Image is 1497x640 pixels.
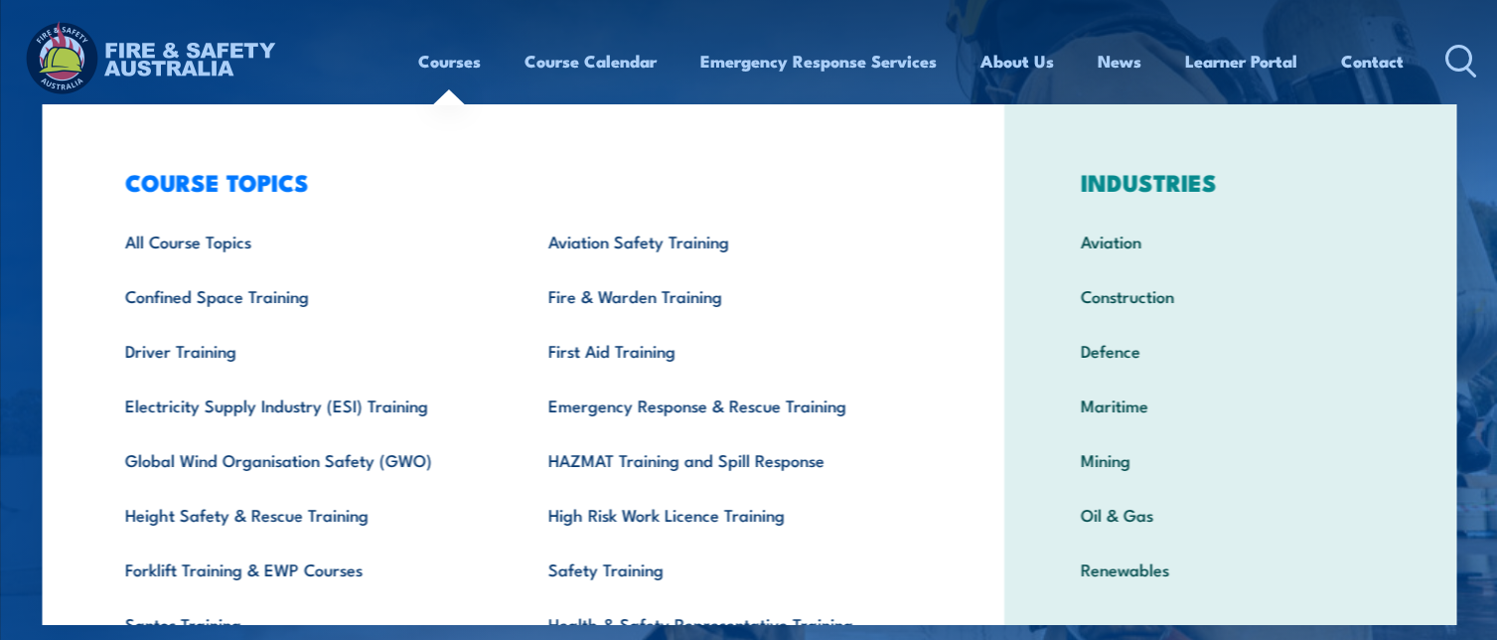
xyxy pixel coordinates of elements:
[1050,378,1411,432] a: Maritime
[1098,35,1141,87] a: News
[700,35,937,87] a: Emergency Response Services
[1050,214,1411,268] a: Aviation
[1185,35,1297,87] a: Learner Portal
[980,35,1054,87] a: About Us
[93,323,518,378] a: Driver Training
[518,323,942,378] a: First Aid Training
[1341,35,1404,87] a: Contact
[93,214,518,268] a: All Course Topics
[93,542,518,596] a: Forklift Training & EWP Courses
[1050,323,1411,378] a: Defence
[93,432,518,487] a: Global Wind Organisation Safety (GWO)
[518,487,942,542] a: High Risk Work Licence Training
[518,542,942,596] a: Safety Training
[518,268,942,323] a: Fire & Warden Training
[1050,168,1411,196] h3: INDUSTRIES
[93,378,518,432] a: Electricity Supply Industry (ESI) Training
[518,214,942,268] a: Aviation Safety Training
[518,432,942,487] a: HAZMAT Training and Spill Response
[418,35,481,87] a: Courses
[1050,432,1411,487] a: Mining
[1050,542,1411,596] a: Renewables
[93,268,518,323] a: Confined Space Training
[1050,268,1411,323] a: Construction
[1050,487,1411,542] a: Oil & Gas
[93,168,942,196] h3: COURSE TOPICS
[93,487,518,542] a: Height Safety & Rescue Training
[518,378,942,432] a: Emergency Response & Rescue Training
[524,35,657,87] a: Course Calendar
